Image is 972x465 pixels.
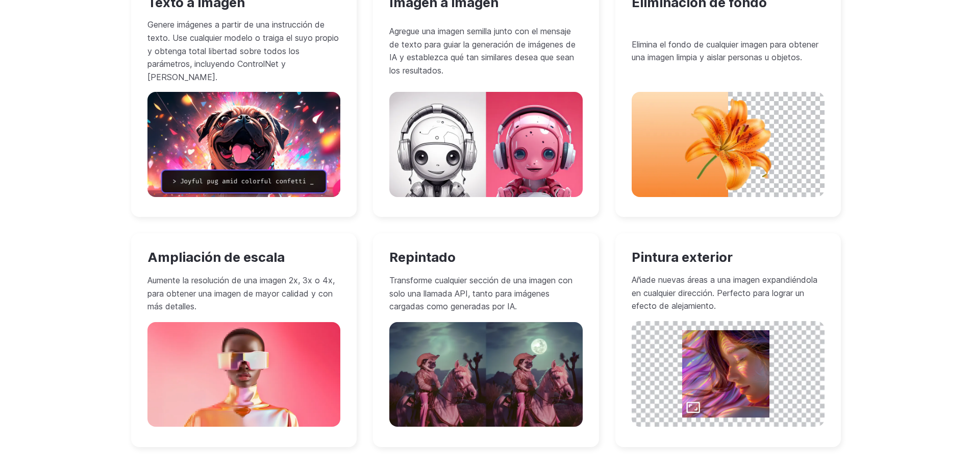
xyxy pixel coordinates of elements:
font: Añade nuevas áreas a una imagen expandiéndola en cualquier dirección. Perfecto para lograr un efe... [632,275,817,311]
img: Un perro pug con la lengua afuera frente a los fuegos artificiales. [147,92,341,197]
font: Elimina el fondo de cualquier imagen para obtener una imagen limpia y aislar personas u objetos. [632,39,818,63]
font: Agregue una imagen semilla junto con el mensaje de texto para guiar la generación de imágenes de ... [389,26,576,76]
font: Pintura exterior [632,249,733,265]
font: Ampliación de escala [147,249,285,265]
font: Aumente la resolución de una imagen 2x, 3x o 4x, para obtener una imagen de mayor calidad y con m... [147,275,335,311]
img: Una mujer que lleva un par de gafas de realidad virtual. [147,322,341,427]
font: Genere imágenes a partir de una instrucción de texto. Use cualquier modelo o traiga el suyo propi... [147,19,339,82]
font: Repintado [389,249,456,265]
font: Transforme cualquier sección de una imagen con solo una llamada API, tanto para imágenes cargadas... [389,275,572,311]
img: Un perro carlino vestido de vaquero montando a caballo en el desierto. [389,322,583,427]
img: Una mujer con los ojos cerrados y el cabello ondeando al viento. [632,321,825,427]
img: Un robot rosa y blanco con auriculares. [389,92,583,197]
img: Una sola flor naranja sobre un fondo naranja y blanco. [632,92,825,197]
